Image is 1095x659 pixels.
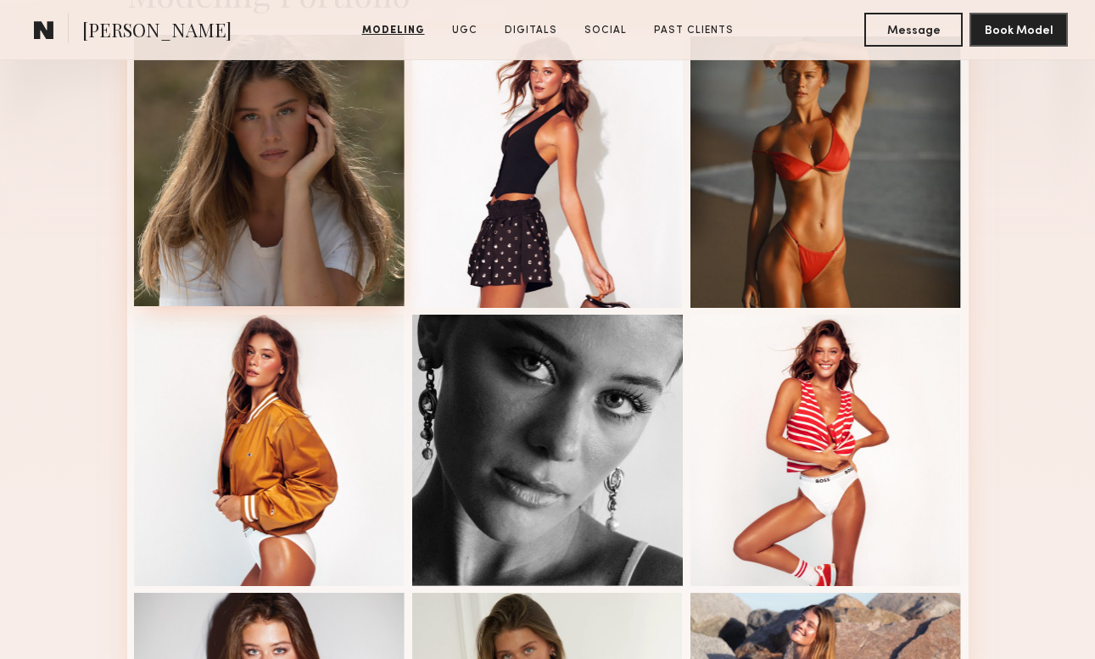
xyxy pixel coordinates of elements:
[969,13,1068,47] button: Book Model
[355,23,432,38] a: Modeling
[578,23,634,38] a: Social
[82,17,232,47] span: [PERSON_NAME]
[864,13,963,47] button: Message
[647,23,740,38] a: Past Clients
[445,23,484,38] a: UGC
[969,22,1068,36] a: Book Model
[498,23,564,38] a: Digitals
